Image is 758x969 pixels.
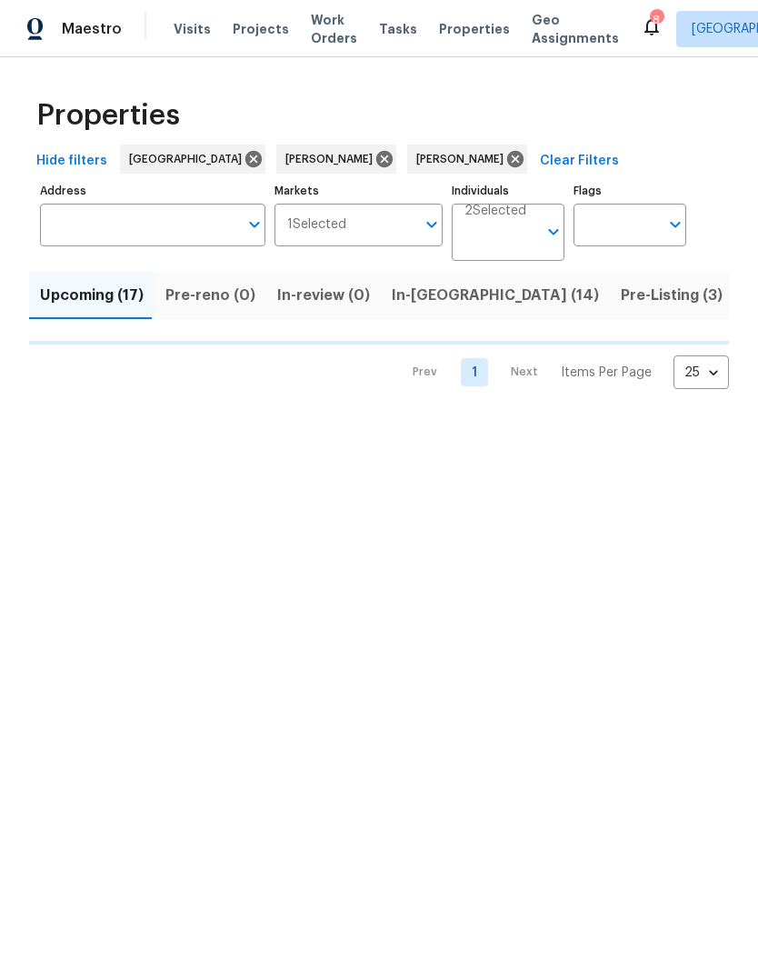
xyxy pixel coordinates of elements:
[287,217,346,233] span: 1 Selected
[532,11,619,47] span: Geo Assignments
[561,364,652,382] p: Items Per Page
[165,283,255,308] span: Pre-reno (0)
[673,349,729,396] div: 25
[573,185,686,196] label: Flags
[36,106,180,125] span: Properties
[379,23,417,35] span: Tasks
[533,145,626,178] button: Clear Filters
[277,283,370,308] span: In-review (0)
[120,145,265,174] div: [GEOGRAPHIC_DATA]
[464,204,526,219] span: 2 Selected
[392,283,599,308] span: In-[GEOGRAPHIC_DATA] (14)
[233,20,289,38] span: Projects
[439,20,510,38] span: Properties
[174,20,211,38] span: Visits
[452,185,564,196] label: Individuals
[274,185,444,196] label: Markets
[621,283,723,308] span: Pre-Listing (3)
[416,150,511,168] span: [PERSON_NAME]
[650,11,663,29] div: 8
[62,20,122,38] span: Maestro
[461,358,488,386] a: Goto page 1
[285,150,380,168] span: [PERSON_NAME]
[276,145,396,174] div: [PERSON_NAME]
[129,150,249,168] span: [GEOGRAPHIC_DATA]
[40,185,265,196] label: Address
[395,355,729,389] nav: Pagination Navigation
[540,150,619,173] span: Clear Filters
[29,145,115,178] button: Hide filters
[40,283,144,308] span: Upcoming (17)
[541,219,566,245] button: Open
[242,212,267,237] button: Open
[407,145,527,174] div: [PERSON_NAME]
[663,212,688,237] button: Open
[419,212,444,237] button: Open
[311,11,357,47] span: Work Orders
[36,150,107,173] span: Hide filters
